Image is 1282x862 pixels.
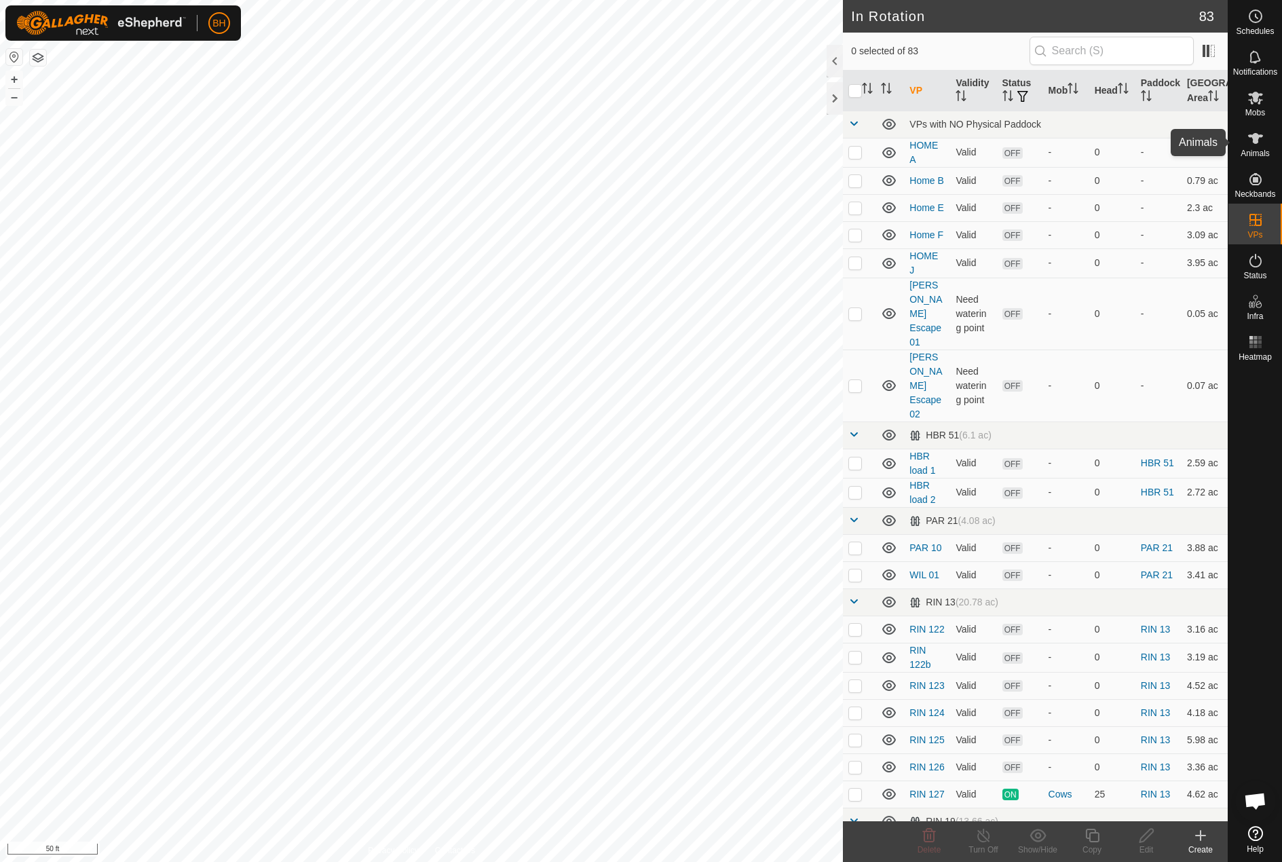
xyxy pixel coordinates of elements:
td: - [1135,138,1182,167]
button: Reset Map [6,49,22,65]
td: 0 [1089,278,1135,350]
td: 0 [1089,138,1135,167]
div: - [1049,228,1084,242]
span: OFF [1002,542,1023,554]
div: HBR 51 [909,430,992,441]
a: Home E [909,202,944,213]
a: HOME A [909,140,938,165]
a: PAR 21 [1141,569,1173,580]
td: 0 [1089,167,1135,194]
td: Valid [950,221,996,248]
td: 0 [1089,699,1135,726]
td: 0 [1089,534,1135,561]
div: Show/Hide [1011,844,1065,856]
a: PAR 21 [1141,542,1173,553]
a: PAR 10 [909,542,941,553]
th: Mob [1043,71,1089,111]
span: OFF [1002,202,1023,214]
a: RIN 126 [909,762,944,772]
a: RIN 123 [909,680,944,691]
p-sorticon: Activate to sort [1118,85,1129,96]
td: 4.52 ac [1182,672,1228,699]
td: Valid [950,699,996,726]
div: - [1049,379,1084,393]
span: (13.66 ac) [956,816,998,827]
td: 0.07 ac [1182,350,1228,421]
div: Cows [1049,787,1084,802]
input: Search (S) [1030,37,1194,65]
td: 0 [1089,616,1135,643]
p-sorticon: Activate to sort [881,85,892,96]
td: 0 [1089,643,1135,672]
td: 0 [1089,753,1135,781]
td: 3.09 ac [1182,221,1228,248]
span: ON [1002,789,1019,800]
img: Gallagher Logo [16,11,186,35]
div: Create [1173,844,1228,856]
td: 1.53 ac [1182,138,1228,167]
div: - [1049,760,1084,774]
td: - [1135,350,1182,421]
td: Valid [950,167,996,194]
span: Schedules [1236,27,1274,35]
td: 2.72 ac [1182,478,1228,507]
a: HBR load 2 [909,480,935,505]
td: 0.79 ac [1182,167,1228,194]
a: Home B [909,175,944,186]
td: 0 [1089,478,1135,507]
td: Valid [950,616,996,643]
td: - [1135,248,1182,278]
td: Valid [950,781,996,808]
a: RIN 13 [1141,734,1171,745]
td: Valid [950,248,996,278]
a: RIN 13 [1141,789,1171,800]
td: Valid [950,449,996,478]
td: 4.62 ac [1182,781,1228,808]
a: RIN 13 [1141,624,1171,635]
div: Open chat [1235,781,1276,821]
span: OFF [1002,147,1023,159]
a: RIN 125 [909,734,944,745]
a: HOME J [909,250,938,276]
span: Animals [1241,149,1270,157]
div: Edit [1119,844,1173,856]
span: (6.1 ac) [959,430,991,441]
span: Help [1247,845,1264,853]
td: - [1135,167,1182,194]
td: 3.36 ac [1182,753,1228,781]
p-sorticon: Activate to sort [956,92,966,103]
td: 3.88 ac [1182,534,1228,561]
a: RIN 127 [909,789,944,800]
div: - [1049,622,1084,637]
div: VPs with NO Physical Paddock [909,119,1222,130]
span: OFF [1002,258,1023,269]
a: RIN 13 [1141,652,1171,662]
div: - [1049,706,1084,720]
td: 0 [1089,194,1135,221]
td: 3.19 ac [1182,643,1228,672]
a: RIN 122 [909,624,944,635]
div: - [1049,256,1084,270]
td: Valid [950,478,996,507]
td: 0 [1089,672,1135,699]
td: - [1135,278,1182,350]
span: Notifications [1233,68,1277,76]
td: Need watering point [950,350,996,421]
span: OFF [1002,624,1023,635]
td: Valid [950,643,996,672]
td: 0 [1089,726,1135,753]
a: Help [1228,821,1282,859]
a: RIN 13 [1141,707,1171,718]
span: OFF [1002,680,1023,692]
a: Home F [909,229,943,240]
a: RIN 122b [909,645,930,670]
span: OFF [1002,229,1023,241]
td: - [1135,221,1182,248]
span: Delete [918,845,941,855]
a: Privacy Policy [368,844,419,857]
span: OFF [1002,707,1023,719]
td: 3.41 ac [1182,561,1228,588]
div: PAR 21 [909,515,995,527]
p-sorticon: Activate to sort [1141,92,1152,103]
span: (20.78 ac) [956,597,998,607]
